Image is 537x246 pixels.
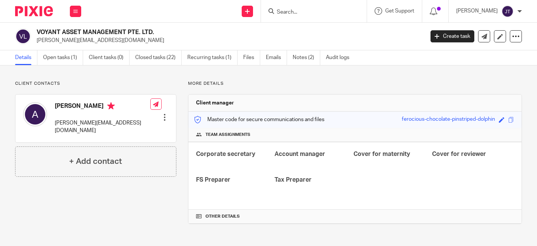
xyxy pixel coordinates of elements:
img: svg%3E [23,102,47,126]
span: Cover for reviewer [432,151,486,157]
p: More details [188,81,522,87]
span: Corporate secretary [196,151,255,157]
span: FS Preparer [196,177,230,183]
input: Search [276,9,344,16]
h4: + Add contact [69,156,122,167]
p: [PERSON_NAME][EMAIL_ADDRESS][DOMAIN_NAME] [37,37,419,44]
span: Other details [205,213,240,220]
img: svg%3E [15,28,31,44]
p: [PERSON_NAME] [456,7,498,15]
a: Files [243,50,260,65]
p: Client contacts [15,81,176,87]
div: ferocious-chocolate-pinstriped-dolphin [402,115,495,124]
a: Details [15,50,37,65]
a: Send new email [478,30,490,42]
h4: [PERSON_NAME] [55,102,150,112]
span: Tax Preparer [275,177,312,183]
p: [PERSON_NAME][EMAIL_ADDRESS][DOMAIN_NAME] [55,119,150,135]
a: Recurring tasks (1) [187,50,238,65]
i: Primary [107,102,115,110]
span: Cover for maternity [353,151,410,157]
h2: VOYANT ASSET MANAGEMENT PTE. LTD. [37,28,343,36]
span: Account manager [275,151,325,157]
p: Master code for secure communications and files [194,116,324,123]
a: Audit logs [326,50,355,65]
img: Pixie [15,6,53,16]
img: svg%3E [502,5,514,17]
a: Emails [266,50,287,65]
a: Open tasks (1) [43,50,83,65]
span: Get Support [385,8,414,14]
a: Create task [431,30,474,42]
a: Client tasks (0) [89,50,130,65]
span: Edit code [499,117,505,123]
a: Edit client [494,30,506,42]
span: Copy to clipboard [508,117,514,123]
a: Notes (2) [293,50,320,65]
a: Closed tasks (22) [135,50,182,65]
span: Team assignments [205,132,250,138]
h3: Client manager [196,99,234,107]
